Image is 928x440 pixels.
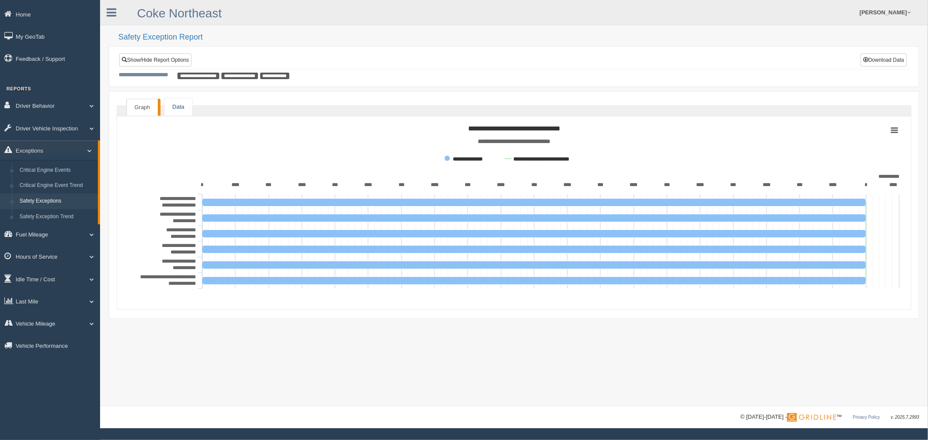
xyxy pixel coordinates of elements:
a: Coke Northeast [137,7,222,20]
a: Safety Exceptions [16,193,98,209]
button: Download Data [861,53,907,67]
h2: Safety Exception Report [118,33,919,42]
a: Graph [127,99,158,116]
a: Safety Exception Trend [16,209,98,225]
a: Privacy Policy [853,415,880,420]
a: Critical Engine Event Trend [16,178,98,193]
a: Show/Hide Report Options [119,53,191,67]
span: v. 2025.7.2993 [891,415,919,420]
a: Data [164,98,192,116]
div: © [DATE]-[DATE] - ™ [740,413,919,422]
img: Gridline [787,413,836,422]
a: Critical Engine Events [16,163,98,178]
